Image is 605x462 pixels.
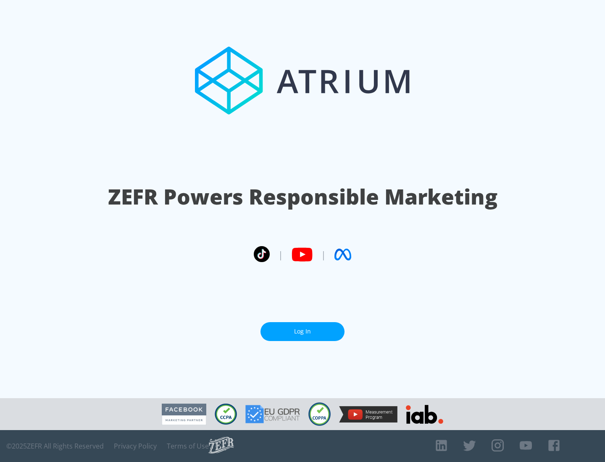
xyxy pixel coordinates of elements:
img: IAB [406,405,443,424]
a: Terms of Use [167,442,209,450]
img: YouTube Measurement Program [339,406,397,423]
a: Log In [260,322,345,341]
img: GDPR Compliant [245,405,300,423]
img: CCPA Compliant [215,404,237,425]
h1: ZEFR Powers Responsible Marketing [108,182,497,211]
span: | [278,248,283,261]
span: © 2025 ZEFR All Rights Reserved [6,442,104,450]
img: Facebook Marketing Partner [162,404,206,425]
span: | [321,248,326,261]
a: Privacy Policy [114,442,157,450]
img: COPPA Compliant [308,402,331,426]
